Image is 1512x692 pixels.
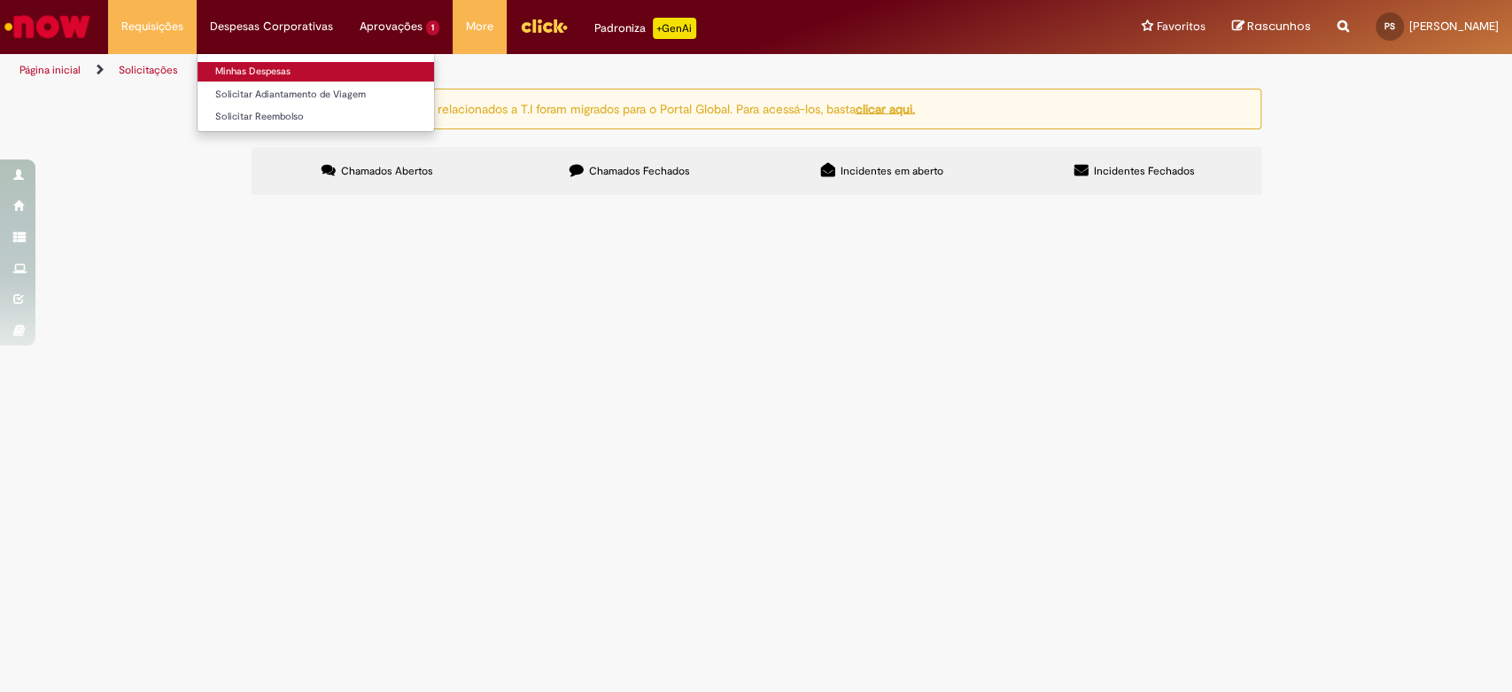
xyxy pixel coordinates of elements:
[1384,20,1395,32] span: PS
[119,63,178,77] a: Solicitações
[19,63,81,77] a: Página inicial
[13,54,995,87] ul: Trilhas de página
[2,9,93,44] img: ServiceNow
[594,18,696,39] div: Padroniza
[856,100,915,116] a: clicar aqui.
[1094,164,1195,178] span: Incidentes Fechados
[286,100,915,116] ng-bind-html: Atenção: alguns chamados relacionados a T.I foram migrados para o Portal Global. Para acessá-los,...
[341,164,433,178] span: Chamados Abertos
[1157,18,1206,35] span: Favoritos
[589,164,690,178] span: Chamados Fechados
[426,20,439,35] span: 1
[466,18,493,35] span: More
[1409,19,1499,34] span: [PERSON_NAME]
[520,12,568,39] img: click_logo_yellow_360x200.png
[198,85,434,105] a: Solicitar Adiantamento de Viagem
[841,164,943,178] span: Incidentes em aberto
[1232,19,1311,35] a: Rascunhos
[1247,18,1311,35] span: Rascunhos
[653,18,696,39] p: +GenAi
[198,62,434,82] a: Minhas Despesas
[198,107,434,127] a: Solicitar Reembolso
[197,53,435,132] ul: Despesas Corporativas
[210,18,333,35] span: Despesas Corporativas
[360,18,423,35] span: Aprovações
[121,18,183,35] span: Requisições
